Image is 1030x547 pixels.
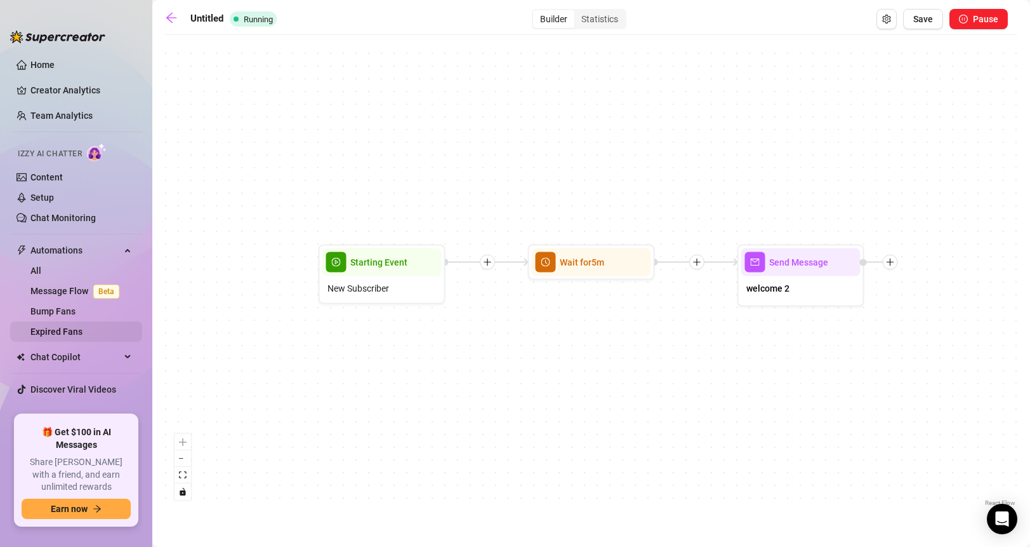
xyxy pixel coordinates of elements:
[746,281,789,295] span: welcome 2
[327,281,389,295] span: New Subscriber
[165,11,184,27] a: arrow-left
[190,13,223,24] strong: Untitled
[987,504,1017,534] div: Open Intercom Messenger
[17,245,27,255] span: thunderbolt
[959,15,968,24] span: pause-circle
[876,9,897,29] button: Open Exit Rules
[30,384,116,395] a: Discover Viral Videos
[30,213,96,223] a: Chat Monitoring
[175,434,191,500] div: React Flow controls
[30,347,121,367] span: Chat Copilot
[326,252,347,273] span: play-circle
[692,258,701,267] span: plus
[560,255,604,269] span: Wait for 5m
[30,266,41,276] a: All
[533,10,574,28] div: Builder
[22,456,131,494] span: Share [PERSON_NAME] with a friend, and earn unlimited rewards
[93,285,119,299] span: Beta
[175,450,191,467] button: zoom out
[30,111,93,121] a: Team Analytics
[22,426,131,451] span: 🎁 Get $100 in AI Messages
[175,467,191,483] button: fit view
[949,9,1008,29] button: Pause
[87,143,107,161] img: AI Chatter
[350,255,407,269] span: Starting Event
[51,504,88,514] span: Earn now
[17,353,25,361] img: Chat Copilot
[737,245,864,307] div: mailSend Messagewelcome 2
[882,15,891,24] span: setting
[18,148,82,160] span: Izzy AI Chatter
[244,15,273,24] span: Running
[483,258,492,267] span: plus
[175,483,191,500] button: toggle interactivity
[985,499,1015,506] a: React Flow attribution
[22,499,131,519] button: Earn nowarrow-right
[913,14,933,24] span: Save
[30,80,132,100] a: Creator Analytics
[30,240,121,260] span: Automations
[886,258,895,267] span: plus
[574,10,625,28] div: Statistics
[536,252,556,273] span: clock-circle
[769,255,828,269] span: Send Message
[10,30,105,43] img: logo-BBDzfeDw.svg
[30,327,83,337] a: Expired Fans
[745,252,765,273] span: mail
[973,14,998,24] span: Pause
[528,245,655,280] div: clock-circleWait for5m
[30,60,55,70] a: Home
[30,172,63,182] a: Content
[903,9,943,29] button: Save Flow
[319,245,446,304] div: play-circleStarting EventNew Subscriber
[165,11,178,24] span: arrow-left
[532,9,626,29] div: segmented control
[30,286,124,296] a: Message FlowBeta
[93,504,102,513] span: arrow-right
[30,306,76,316] a: Bump Fans
[30,192,54,203] a: Setup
